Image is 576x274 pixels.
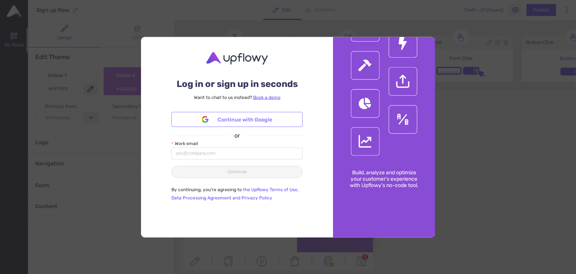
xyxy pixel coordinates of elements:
p: Build, analyze and optimize your customer's experience with Upflowy's no-code tool. [333,158,435,200]
label: Work email [171,140,198,147]
p: By continuing, you're agreeing to [171,185,303,202]
span: Continue with Google [217,115,272,124]
img: Upflowy logo [205,52,269,64]
span: or [228,131,246,140]
div: Log in or sign up in seconds [171,71,303,92]
img: Featured [348,37,420,158]
button: Continue [171,166,303,178]
div: Want to chat to us instead? [171,92,303,102]
input: Work email [171,147,303,159]
a: Book a demo [253,95,280,100]
button: Continue with Google [171,112,303,127]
